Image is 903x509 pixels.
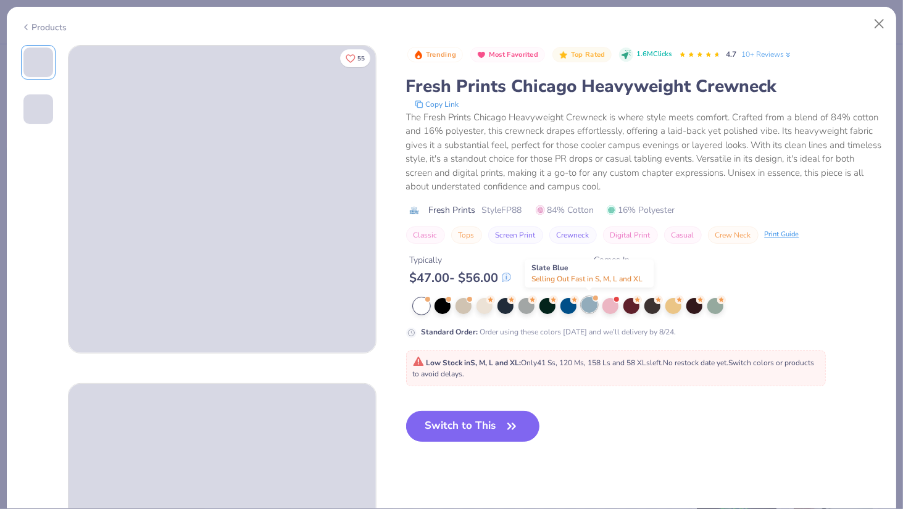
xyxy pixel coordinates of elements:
span: Top Rated [571,51,605,58]
button: Close [868,12,891,36]
span: 1.6M Clicks [636,49,672,60]
div: Order using these colors [DATE] and we’ll delivery by 8/24. [422,326,676,337]
div: Comes In [594,254,630,267]
span: No restock date yet. [664,358,729,368]
span: Fresh Prints [429,204,476,217]
button: Switch to This [406,411,540,442]
span: Selling Out Fast in S, M, L and XL [531,274,643,284]
button: Screen Print [488,226,543,244]
span: Only 41 Ss, 120 Ms, 158 Ls and 58 XLs left. Switch colors or products to avoid delays. [413,358,815,379]
div: Print Guide [765,230,799,240]
button: Classic [406,226,445,244]
button: Digital Print [603,226,658,244]
img: Trending sort [414,50,423,60]
span: 55 [357,56,365,62]
span: 16% Polyester [607,204,675,217]
span: 84% Cotton [536,204,594,217]
img: brand logo [406,205,423,215]
span: 4.7 [726,49,736,59]
img: Top Rated sort [559,50,568,60]
button: Like [340,49,370,67]
img: Most Favorited sort [476,50,486,60]
button: Crew Neck [708,226,759,244]
div: The Fresh Prints Chicago Heavyweight Crewneck is where style meets comfort. Crafted from a blend ... [406,110,883,194]
button: copy to clipboard [411,98,463,110]
div: Slate Blue [525,259,654,288]
button: Badge Button [552,47,612,63]
div: Fresh Prints Chicago Heavyweight Crewneck [406,75,883,98]
button: Badge Button [470,47,545,63]
a: 10+ Reviews [741,49,793,60]
span: Style FP88 [482,204,522,217]
strong: Standard Order : [422,327,478,337]
div: Products [21,21,67,34]
div: $ 47.00 - $ 56.00 [410,270,511,286]
button: Crewneck [549,226,597,244]
div: Typically [410,254,511,267]
div: 4.7 Stars [679,45,721,65]
span: Trending [426,51,456,58]
button: Badge Button [407,47,463,63]
button: Tops [451,226,482,244]
button: Casual [664,226,702,244]
span: Most Favorited [489,51,538,58]
strong: Low Stock in S, M, L and XL : [427,358,522,368]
